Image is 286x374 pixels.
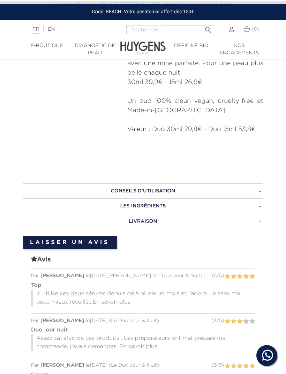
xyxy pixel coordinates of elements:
[40,273,84,277] span: [PERSON_NAME]
[23,183,263,198] a: CONSEILS D'UTILISATION
[71,41,119,56] a: Diagnostic de peau
[219,273,222,277] span: 5
[31,254,255,268] span: Avis
[40,362,84,367] span: [PERSON_NAME]
[48,26,55,31] a: EN
[155,273,200,277] span: Le Duo Jour & Nuit
[204,23,212,31] i: 
[92,299,130,304] span: En savoir plus
[23,213,263,228] a: LIVRAISON
[243,361,249,370] label: 4
[249,316,255,325] label: 5
[31,327,68,332] strong: Duo jour nuit
[214,273,217,277] span: 5
[127,124,263,133] p: Valeur : Duo 30ml 79,8€ - Duo 15ml 53,8€
[214,362,217,367] span: 5
[243,316,249,325] label: 4
[23,198,263,213] a: LES INGRÉDIENTS
[237,316,243,325] label: 3
[202,22,214,32] button: 
[40,318,84,322] span: [PERSON_NAME]
[212,361,224,368] div: ( / )
[167,41,215,49] a: Officine Bio
[111,318,157,322] span: Le Duo Jour & Nuit
[127,77,263,86] p: 30ml 39,9€ - 15ml 26,9€
[23,235,117,249] a: Laisser un avis
[212,272,224,279] div: ( / )
[249,272,255,280] label: 5
[31,316,255,324] div: Par le [DATE] ( ) :
[120,30,166,54] img: Huygens
[219,318,222,322] span: 5
[127,96,263,115] p: Un duo 100% clean vegan, cruelty-free et Made-in-[GEOGRAPHIC_DATA].
[31,334,255,350] p: Assez satisfait de ces produits . Les préparateurs ont mal préparé ma commande, j'avais demander...
[224,316,230,325] label: 1
[231,316,236,325] label: 2
[252,26,259,31] span: (0)
[215,41,263,56] a: Nos engagements
[219,362,222,367] span: 5
[31,361,255,368] div: Par le [DATE] ( ) :
[224,272,230,280] label: 1
[224,361,230,370] label: 1
[32,26,39,33] a: FR
[23,41,71,49] a: E-Boutique
[231,361,236,370] label: 2
[29,24,114,33] div: |
[231,272,236,280] label: 2
[237,361,243,370] label: 3
[243,272,249,280] label: 4
[214,318,217,322] span: 3
[249,361,255,370] label: 5
[126,24,215,33] input: Rechercher
[31,282,42,288] strong: Top
[31,289,255,306] p: J’ utilise ces deux sérums depuis déjà plusieurs mois et j’adore. Je sens ma peau mieux réveillé...
[212,316,224,324] div: ( / )
[237,272,243,280] label: 3
[31,272,255,279] div: Par le [DATE][PERSON_NAME] ( ) :
[111,362,157,367] span: Le Duo Jour & Nuit
[119,343,157,349] span: En savoir plus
